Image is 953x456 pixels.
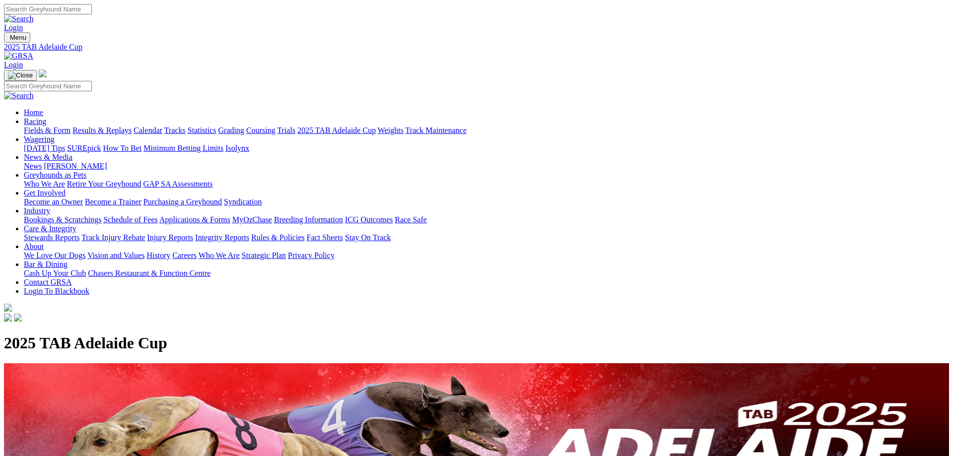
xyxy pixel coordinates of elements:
img: facebook.svg [4,314,12,322]
a: Greyhounds as Pets [24,171,86,179]
div: Care & Integrity [24,233,949,242]
a: Syndication [224,197,262,206]
span: Menu [10,34,26,41]
div: About [24,251,949,260]
img: logo-grsa-white.png [4,304,12,312]
a: Vision and Values [87,251,144,260]
a: News [24,162,42,170]
img: Search [4,14,34,23]
a: Track Injury Rebate [81,233,145,242]
a: Login To Blackbook [24,287,89,295]
div: Racing [24,126,949,135]
a: Who We Are [24,180,65,188]
button: Toggle navigation [4,70,37,81]
a: Tracks [164,126,186,134]
a: [PERSON_NAME] [44,162,107,170]
img: Search [4,91,34,100]
a: Retire Your Greyhound [67,180,141,188]
a: Home [24,108,43,117]
a: News & Media [24,153,72,161]
a: Applications & Forms [159,215,230,224]
h1: 2025 TAB Adelaide Cup [4,334,949,352]
a: We Love Our Dogs [24,251,85,260]
a: Contact GRSA [24,278,71,286]
a: Purchasing a Greyhound [143,197,222,206]
a: Track Maintenance [406,126,467,134]
a: MyOzChase [232,215,272,224]
a: Isolynx [225,144,249,152]
a: Results & Replays [72,126,132,134]
img: Close [8,71,33,79]
a: Minimum Betting Limits [143,144,223,152]
a: Integrity Reports [195,233,249,242]
a: Become an Owner [24,197,83,206]
a: SUREpick [67,144,101,152]
a: Who We Are [199,251,240,260]
a: Privacy Policy [288,251,335,260]
a: Strategic Plan [242,251,286,260]
div: Industry [24,215,949,224]
button: Toggle navigation [4,32,30,43]
a: Fields & Form [24,126,70,134]
a: ICG Outcomes [345,215,393,224]
a: Become a Trainer [85,197,141,206]
div: Bar & Dining [24,269,949,278]
a: Get Involved [24,189,66,197]
div: News & Media [24,162,949,171]
a: Cash Up Your Club [24,269,86,277]
a: Bar & Dining [24,260,68,268]
a: Login [4,61,23,69]
a: Calendar [134,126,162,134]
a: How To Bet [103,144,142,152]
a: Stewards Reports [24,233,79,242]
a: Login [4,23,23,32]
a: About [24,242,44,251]
a: Statistics [188,126,216,134]
div: Greyhounds as Pets [24,180,949,189]
a: Race Safe [395,215,426,224]
a: Coursing [246,126,275,134]
a: Bookings & Scratchings [24,215,101,224]
a: Fact Sheets [307,233,343,242]
a: Trials [277,126,295,134]
a: Racing [24,117,46,126]
img: logo-grsa-white.png [39,69,47,77]
a: GAP SA Assessments [143,180,213,188]
a: Careers [172,251,197,260]
a: Schedule of Fees [103,215,157,224]
a: Grading [218,126,244,134]
a: 2025 TAB Adelaide Cup [4,43,949,52]
input: Search [4,4,92,14]
img: twitter.svg [14,314,22,322]
a: [DATE] Tips [24,144,65,152]
a: Chasers Restaurant & Function Centre [88,269,210,277]
a: Care & Integrity [24,224,76,233]
input: Search [4,81,92,91]
a: History [146,251,170,260]
a: Rules & Policies [251,233,305,242]
a: Breeding Information [274,215,343,224]
a: Wagering [24,135,55,143]
img: GRSA [4,52,33,61]
a: Industry [24,206,50,215]
a: Stay On Track [345,233,391,242]
a: Injury Reports [147,233,193,242]
div: Wagering [24,144,949,153]
a: 2025 TAB Adelaide Cup [297,126,376,134]
a: Weights [378,126,404,134]
div: Get Involved [24,197,949,206]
